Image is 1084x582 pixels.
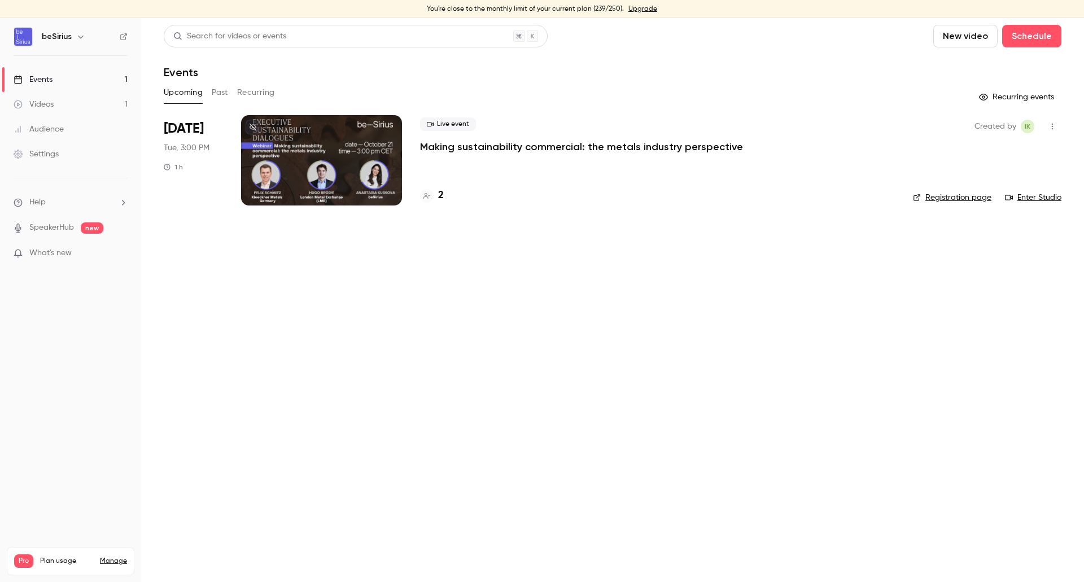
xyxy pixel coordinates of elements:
a: 2 [420,188,444,203]
button: Past [212,84,228,102]
h6: beSirius [42,31,72,42]
button: New video [933,25,998,47]
span: Plan usage [40,557,93,566]
div: Events [14,74,53,85]
button: Recurring [237,84,275,102]
h4: 2 [438,188,444,203]
span: Live event [420,117,476,131]
button: Schedule [1002,25,1061,47]
span: new [81,222,103,234]
a: SpeakerHub [29,222,74,234]
a: Enter Studio [1005,192,1061,203]
div: 1 h [164,163,183,172]
a: Upgrade [628,5,657,14]
div: Audience [14,124,64,135]
button: Upcoming [164,84,203,102]
span: Pro [14,554,33,568]
div: Oct 21 Tue, 3:00 PM (Europe/Amsterdam) [164,115,223,205]
img: beSirius [14,28,32,46]
h1: Events [164,65,198,79]
span: Tue, 3:00 PM [164,142,209,154]
a: Making sustainability commercial: the metals industry perspective [420,140,743,154]
span: What's new [29,247,72,259]
a: Manage [100,557,127,566]
div: Settings [14,148,59,160]
span: IK [1025,120,1030,133]
a: Registration page [913,192,991,203]
span: Help [29,196,46,208]
button: Recurring events [974,88,1061,106]
span: [DATE] [164,120,204,138]
div: Videos [14,99,54,110]
div: Search for videos or events [173,30,286,42]
span: Created by [974,120,1016,133]
span: Irina Kuzminykh [1021,120,1034,133]
li: help-dropdown-opener [14,196,128,208]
